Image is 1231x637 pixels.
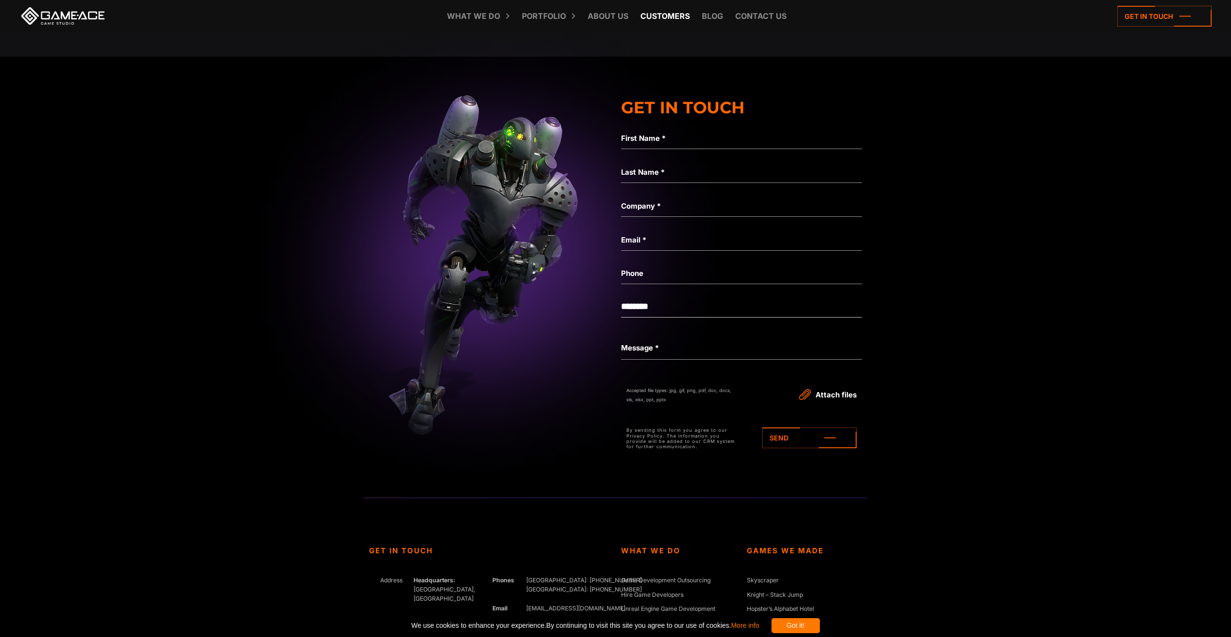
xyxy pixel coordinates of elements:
a: More info [731,622,759,629]
span: [GEOGRAPHIC_DATA]: [PHONE_NUMBER] [526,586,642,593]
label: Last Name * [621,167,862,178]
a: Hopster’s Alphabet Hotel [747,605,814,614]
ya-tr-span: What we do [447,11,500,21]
ya-tr-span: Got it! [786,622,804,629]
strong: Headquarters: [414,576,455,584]
a: Send [762,427,857,448]
p: By sending this form you agree to our Privacy Policy. The information you provide will be added t... [626,427,736,449]
label: Email * [621,234,862,246]
a: Attach files [801,386,857,401]
a: Get in touch [1117,6,1212,27]
a: Skyscraper [747,576,779,586]
strong: Representatives: [414,613,462,620]
label: Phone [621,268,862,279]
ya-tr-span: Portfolio [522,11,566,21]
ya-tr-span: By continuing to visit this site you agree to our use of cookies. [546,622,731,629]
span: [GEOGRAPHIC_DATA]: [PHONE_NUMBER] [526,576,642,584]
strong: What We Do [621,546,736,556]
a: Game Development Outsourcing [621,576,711,586]
label: First Name * [621,133,862,144]
strong: Games We Made [747,546,862,556]
span: Address [380,576,402,584]
label: Message * [621,342,659,354]
a: [EMAIL_ADDRESS][DOMAIN_NAME] [526,605,625,612]
label: Company * [621,200,862,212]
strong: Phones [492,576,514,584]
ya-tr-span: Blog [702,11,723,21]
ya-tr-span: We use cookies to enhance your experience. [411,622,546,629]
a: Hire Game Developers [621,591,683,600]
a: Unreal Engine Game Development [621,605,715,614]
strong: Get In Touch [369,546,594,556]
ya-tr-span: Customers [640,11,690,21]
a: Knight – Stack Jump [747,591,803,600]
div: Accepted file types: jpg, gif, png, pdf, doc, docx, xls, xlsx, ppt, pptx [626,386,736,405]
ya-tr-span: About Us [588,11,628,21]
span: Attach files [816,390,857,399]
strong: Email [492,605,507,612]
ya-tr-span: Contact us [735,11,786,21]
